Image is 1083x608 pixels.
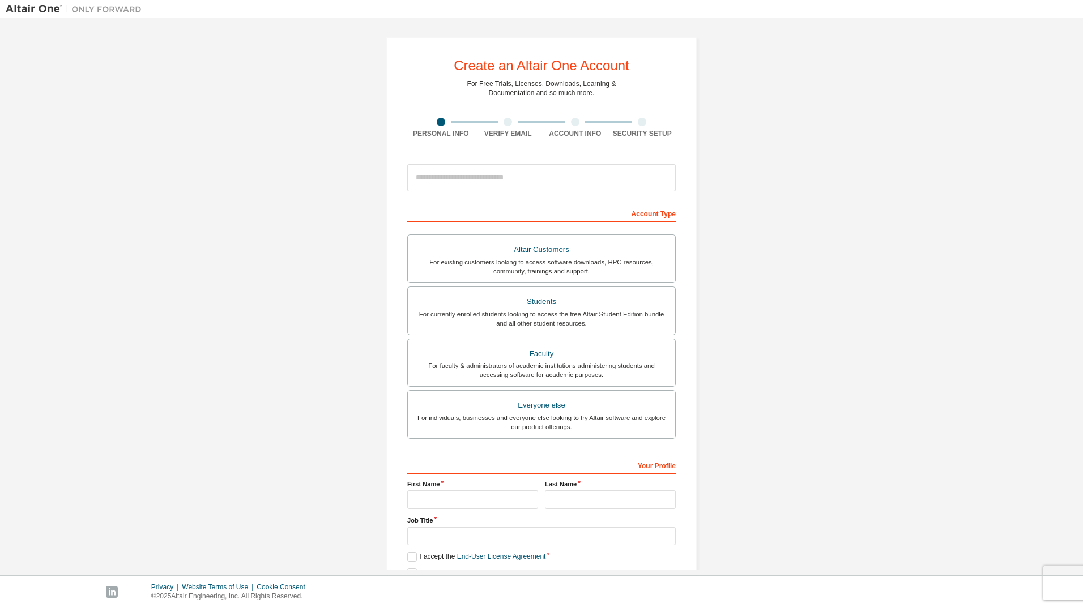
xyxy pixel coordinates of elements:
[6,3,147,15] img: Altair One
[151,592,312,601] p: © 2025 Altair Engineering, Inc. All Rights Reserved.
[541,129,609,138] div: Account Info
[457,553,546,560] a: End-User License Agreement
[415,346,668,362] div: Faculty
[415,413,668,431] div: For individuals, businesses and everyone else looking to try Altair software and explore our prod...
[151,583,182,592] div: Privacy
[257,583,312,592] div: Cookie Consent
[545,479,676,489] label: Last Name
[407,516,676,525] label: Job Title
[467,79,616,97] div: For Free Trials, Licenses, Downloads, Learning & Documentation and so much more.
[415,397,668,413] div: Everyone else
[454,59,629,72] div: Create an Altair One Account
[407,568,570,578] label: I would like to receive marketing emails from Altair
[415,310,668,328] div: For currently enrolled students looking to access the free Altair Student Edition bundle and all ...
[415,361,668,379] div: For faculty & administrators of academic institutions administering students and accessing softwa...
[407,129,475,138] div: Personal Info
[182,583,257,592] div: Website Terms of Use
[475,129,542,138] div: Verify Email
[407,456,676,474] div: Your Profile
[415,258,668,276] div: For existing customers looking to access software downloads, HPC resources, community, trainings ...
[407,479,538,489] label: First Name
[609,129,676,138] div: Security Setup
[407,204,676,222] div: Account Type
[415,242,668,258] div: Altair Customers
[415,294,668,310] div: Students
[106,586,118,598] img: linkedin.svg
[407,552,545,562] label: I accept the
